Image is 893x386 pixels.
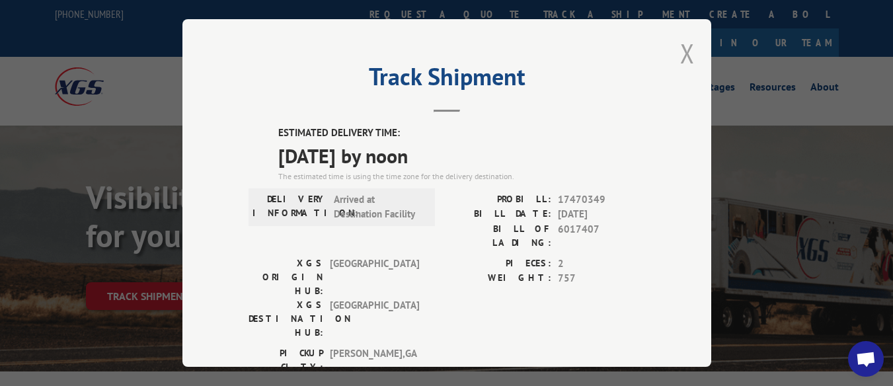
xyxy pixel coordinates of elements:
span: 17470349 [558,192,645,208]
span: [DATE] by noon [278,141,645,171]
span: [DATE] [558,207,645,222]
label: PICKUP CITY: [249,346,323,374]
div: Open chat [848,341,884,377]
span: Arrived at Destination Facility [334,192,423,222]
span: [PERSON_NAME] , GA [330,346,419,374]
label: DELIVERY INFORMATION: [252,192,327,222]
button: Close modal [680,36,695,71]
span: [GEOGRAPHIC_DATA] [330,298,419,340]
span: [GEOGRAPHIC_DATA] [330,256,419,298]
div: The estimated time is using the time zone for the delivery destination. [278,171,645,182]
span: 757 [558,271,645,286]
label: BILL DATE: [447,207,551,222]
label: BILL OF LADING: [447,222,551,250]
label: PIECES: [447,256,551,272]
label: ESTIMATED DELIVERY TIME: [278,126,645,141]
label: XGS DESTINATION HUB: [249,298,323,340]
label: XGS ORIGIN HUB: [249,256,323,298]
h2: Track Shipment [249,67,645,93]
label: PROBILL: [447,192,551,208]
label: WEIGHT: [447,271,551,286]
span: 6017407 [558,222,645,250]
span: 2 [558,256,645,272]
